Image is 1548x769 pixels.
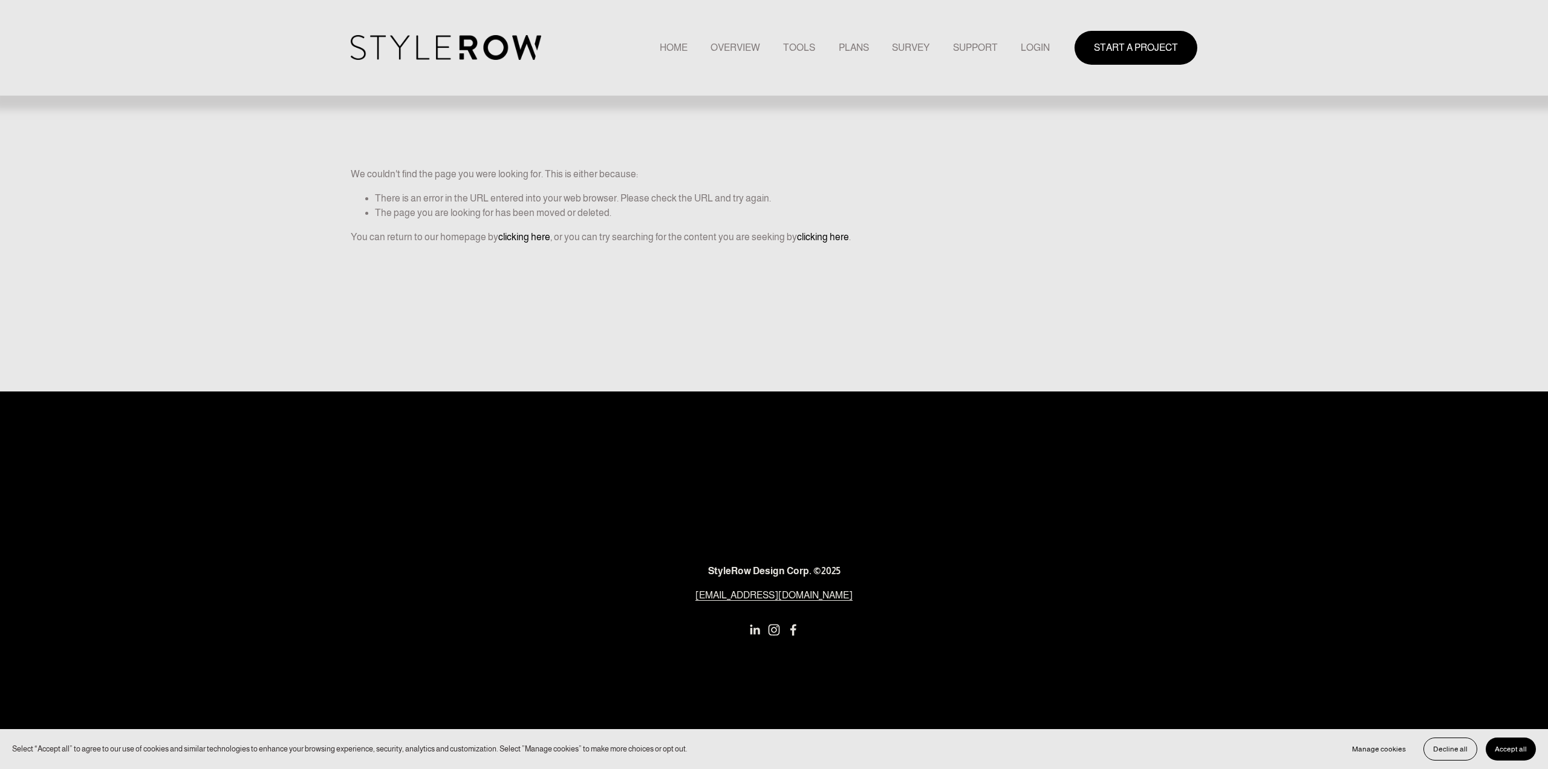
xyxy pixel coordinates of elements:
[1486,738,1536,761] button: Accept all
[351,35,541,60] img: StyleRow
[660,39,688,56] a: HOME
[953,41,998,55] span: SUPPORT
[351,230,1197,244] p: You can return to our homepage by , or you can try searching for the content you are seeking by .
[1352,745,1406,753] span: Manage cookies
[797,232,849,242] a: clicking here
[1495,745,1527,753] span: Accept all
[12,743,688,754] p: Select “Accept all” to agree to our use of cookies and similar technologies to enhance your brows...
[695,588,853,603] a: [EMAIL_ADDRESS][DOMAIN_NAME]
[787,624,799,636] a: Facebook
[498,232,550,242] a: clicking here
[1433,745,1468,753] span: Decline all
[1423,738,1477,761] button: Decline all
[1021,39,1050,56] a: LOGIN
[711,39,760,56] a: OVERVIEW
[351,105,1197,182] p: We couldn't find the page you were looking for. This is either because:
[892,39,929,56] a: SURVEY
[839,39,869,56] a: PLANS
[953,39,998,56] a: folder dropdown
[783,39,815,56] a: TOOLS
[375,191,1197,206] li: There is an error in the URL entered into your web browser. Please check the URL and try again.
[1075,31,1197,64] a: START A PROJECT
[1343,738,1415,761] button: Manage cookies
[749,624,761,636] a: LinkedIn
[375,206,1197,220] li: The page you are looking for has been moved or deleted.
[768,624,780,636] a: Instagram
[708,566,841,576] strong: StyleRow Design Corp. ©2025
